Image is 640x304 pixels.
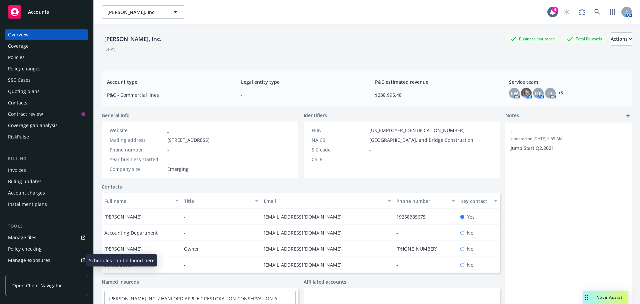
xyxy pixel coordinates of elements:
[12,282,62,289] span: Open Client Navigator
[102,193,181,209] button: Full name
[312,156,367,163] div: CSLB
[5,41,88,51] a: Coverage
[396,230,403,236] a: -
[375,78,493,85] span: P&C estimated revenue
[369,136,473,143] span: [GEOGRAPHIC_DATA], and Bridge Construction
[102,112,130,119] span: General info
[8,41,29,51] div: Coverage
[8,188,45,198] div: Account charges
[110,127,165,134] div: Website
[467,245,473,252] span: No
[5,199,88,210] a: Installment plans
[8,232,36,243] div: Manage files
[611,32,632,46] button: Actions
[241,91,359,98] span: -
[552,7,558,13] div: 4
[521,88,532,98] img: photo
[104,213,142,220] span: [PERSON_NAME]
[458,193,500,209] button: Key contact
[396,214,431,220] a: 19258385675
[8,52,25,63] div: Policies
[575,5,589,19] a: Report a Bug
[264,246,347,252] a: [EMAIL_ADDRESS][DOMAIN_NAME]
[511,90,518,97] span: CW
[104,46,117,53] div: DBA: -
[104,245,142,252] span: [PERSON_NAME]
[28,9,49,15] span: Accounts
[375,91,493,98] span: $238,995.48
[396,262,403,268] a: -
[167,136,210,143] span: [STREET_ADDRESS]
[261,193,394,209] button: Email
[369,146,371,153] span: -
[8,109,43,119] div: Contract review
[467,213,475,220] span: Yes
[110,156,165,163] div: Year business started
[312,127,367,134] div: FEIN
[102,35,164,43] div: [PERSON_NAME], Inc.
[241,78,359,85] span: Legal entity type
[8,63,41,74] div: Policy changes
[5,109,88,119] a: Contract review
[5,244,88,254] a: Policy checking
[596,294,623,300] span: Nova Assist
[102,183,122,190] a: Contacts
[5,232,88,243] a: Manage files
[102,278,139,285] a: Named insureds
[102,5,185,19] button: [PERSON_NAME], Inc.
[167,127,169,133] a: -
[505,112,519,120] span: Notes
[460,198,490,205] div: Key contact
[110,166,165,173] div: Company size
[5,52,88,63] a: Policies
[624,112,632,120] a: add
[507,35,558,43] div: Business Insurance
[5,120,88,131] a: Coverage gap analysis
[535,90,542,97] span: HB
[5,29,88,40] a: Overview
[8,176,42,187] div: Billing updates
[184,198,251,205] div: Title
[369,156,371,163] span: -
[107,9,165,16] span: [PERSON_NAME], Inc.
[8,199,47,210] div: Installment plans
[511,128,609,135] span: -
[8,86,40,97] div: Quoting plans
[167,166,189,173] span: Emerging
[547,90,554,97] span: HL
[8,244,42,254] div: Policy checking
[104,229,158,236] span: Accounting Department
[8,97,27,108] div: Contacts
[304,278,346,285] a: Affiliated accounts
[5,131,88,142] a: RiskPulse
[509,78,627,85] span: Service team
[167,146,169,153] span: -
[264,198,384,205] div: Email
[5,188,88,198] a: Account charges
[110,136,165,143] div: Mailing address
[5,165,88,176] a: Invoices
[107,78,225,85] span: Account type
[107,91,225,98] span: P&C - Commercial lines
[167,156,169,163] span: -
[8,131,29,142] div: RiskPulse
[184,213,186,220] span: -
[5,176,88,187] a: Billing updates
[505,122,632,157] div: -Updated on [DATE] 6:55 AMJump Start Q2.2021
[104,198,171,205] div: Full name
[558,91,563,95] a: +5
[312,146,367,153] div: SIC code
[8,120,58,131] div: Coverage gap analysis
[369,127,465,134] span: [US_EMPLOYER_IDENTIFICATION_NUMBER]
[264,214,347,220] a: [EMAIL_ADDRESS][DOMAIN_NAME]
[611,33,632,45] div: Actions
[5,86,88,97] a: Quoting plans
[8,165,26,176] div: Invoices
[5,75,88,85] a: SSC Cases
[184,245,199,252] span: Owner
[560,5,573,19] a: Start snowing
[181,193,261,209] button: Title
[396,246,443,252] a: [PHONE_NUMBER]
[591,5,604,19] a: Search
[312,136,367,143] div: NAICS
